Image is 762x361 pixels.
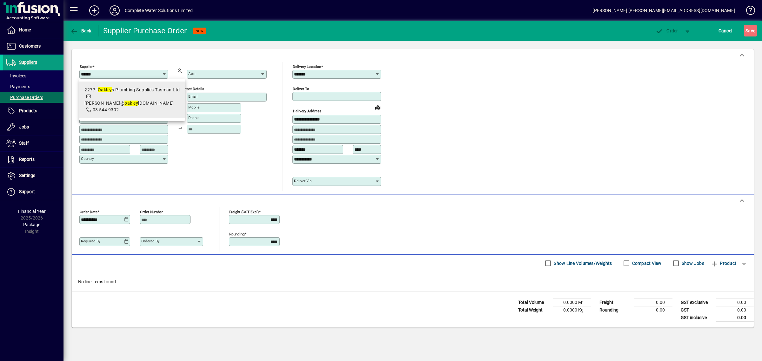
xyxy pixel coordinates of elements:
span: Financial Year [18,209,46,214]
mat-label: Phone [188,115,198,120]
mat-label: Deliver To [293,87,309,91]
td: 0.0000 M³ [553,299,591,306]
mat-label: Order date [80,209,97,214]
td: 0.00 [634,299,672,306]
td: 0.00 [716,306,754,314]
mat-label: Freight (GST excl) [229,209,259,214]
td: 0.00 [716,299,754,306]
td: GST [678,306,716,314]
mat-label: Rounding [229,232,244,236]
mat-label: Order number [140,209,163,214]
mat-label: Email [188,94,197,99]
button: Back [69,25,93,36]
mat-label: Ordered by [141,239,159,243]
mat-option: 2277 - Oakleys Plumbing Supplies Tasman Ltd [79,82,185,118]
span: Invoices [6,73,26,78]
td: Total Weight [515,306,553,314]
span: Suppliers [19,60,37,65]
td: GST exclusive [678,299,716,306]
div: 2277 - s Plumbing Supplies Tasman Ltd [84,87,180,93]
a: View on map [373,102,383,112]
mat-label: Attn [188,71,195,76]
span: Back [70,28,91,33]
span: Order [656,28,678,33]
mat-label: Country [81,156,94,161]
mat-label: Supplier [80,64,93,69]
a: Customers [3,38,63,54]
mat-label: Mobile [188,105,199,109]
span: Support [19,189,35,194]
span: Staff [19,141,29,146]
span: Payments [6,84,30,89]
div: Supplier Purchase Order [103,26,187,36]
mat-label: Required by [81,239,100,243]
td: GST inclusive [678,314,716,322]
div: No line items found [72,272,754,292]
button: Save [744,25,757,36]
app-page-header-button: Back [63,25,98,36]
em: Oakley [98,87,112,92]
span: Purchase Orders [6,95,43,100]
span: S [745,28,748,33]
td: Total Volume [515,299,553,306]
span: Customers [19,43,41,49]
td: 0.00 [634,306,672,314]
span: Products [19,108,37,113]
a: Knowledge Base [741,1,754,22]
td: 0.00 [716,314,754,322]
span: 03 544 9392 [93,107,119,112]
label: Compact View [631,260,662,266]
a: Purchase Orders [3,92,63,103]
span: Jobs [19,124,29,129]
span: Reports [19,157,35,162]
button: Order [652,25,681,36]
a: Invoices [3,70,63,81]
td: Freight [596,299,634,306]
div: [PERSON_NAME] [PERSON_NAME][EMAIL_ADDRESS][DOMAIN_NAME] [592,5,735,16]
mat-label: Deliver via [294,179,311,183]
span: Home [19,27,31,32]
span: ave [745,26,755,36]
span: Cancel [719,26,732,36]
span: Settings [19,173,35,178]
a: Home [3,22,63,38]
mat-label: Delivery Location [293,64,321,69]
a: Reports [3,152,63,167]
span: [PERSON_NAME]@ [DOMAIN_NAME] [84,101,174,106]
td: 0.0000 Kg [553,306,591,314]
span: Package [23,222,40,227]
a: Staff [3,135,63,151]
td: Rounding [596,306,634,314]
label: Show Jobs [680,260,704,266]
a: Products [3,103,63,119]
label: Show Line Volumes/Weights [552,260,612,266]
button: Profile [104,5,125,16]
button: Add [84,5,104,16]
em: oakley [124,101,138,106]
a: Support [3,184,63,200]
button: Cancel [717,25,734,36]
a: Payments [3,81,63,92]
a: Jobs [3,119,63,135]
span: NEW [196,29,204,33]
div: Complete Water Solutions Limited [125,5,193,16]
a: Settings [3,168,63,184]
